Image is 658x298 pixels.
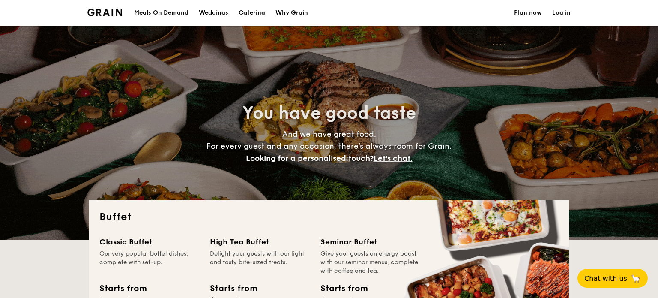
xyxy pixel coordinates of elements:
span: You have good taste [242,103,416,123]
div: Classic Buffet [99,236,200,248]
span: Chat with us [584,274,627,283]
div: High Tea Buffet [210,236,310,248]
div: Starts from [210,282,257,295]
div: Seminar Buffet [320,236,421,248]
a: Logotype [87,9,122,16]
button: Chat with us🦙 [577,269,648,288]
div: Our very popular buffet dishes, complete with set-up. [99,250,200,275]
div: Give your guests an energy boost with our seminar menus, complete with coffee and tea. [320,250,421,275]
div: Starts from [320,282,367,295]
span: 🦙 [631,274,641,283]
span: And we have great food. For every guest and any occasion, there’s always room for Grain. [206,129,452,163]
h2: Buffet [99,210,559,224]
img: Grain [87,9,122,16]
span: Looking for a personalised touch? [246,154,374,163]
div: Delight your guests with our light and tasty bite-sized treats. [210,250,310,275]
div: Starts from [99,282,146,295]
span: Let's chat. [374,154,413,163]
